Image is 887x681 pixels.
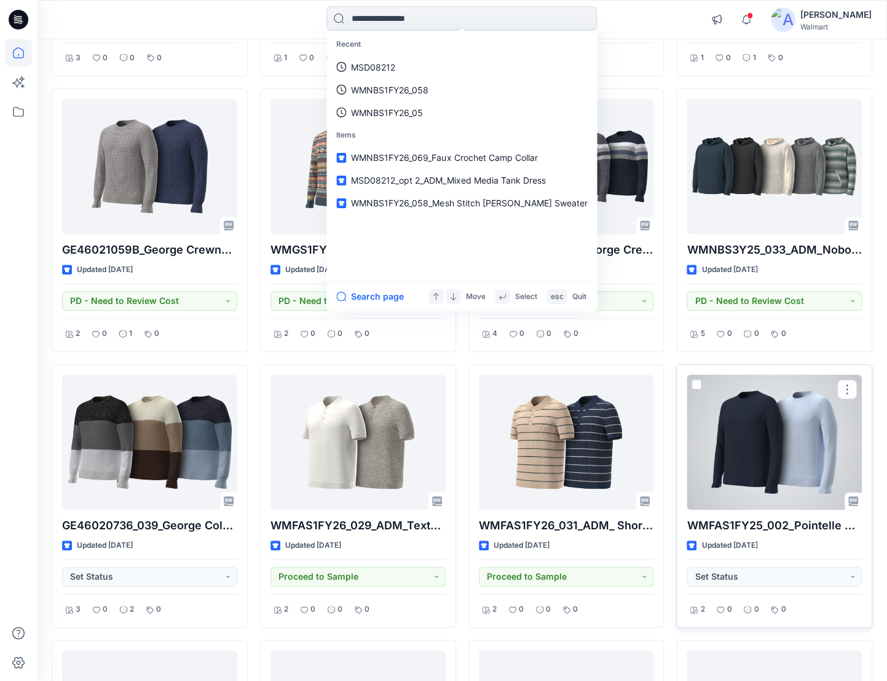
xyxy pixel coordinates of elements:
p: Items [329,124,594,147]
p: 0 [781,327,786,340]
p: 0 [574,327,578,340]
a: WMNBS1FY26_05 [329,101,594,124]
p: WMFAS1FY25_002_Pointelle Cable Crew [687,517,862,534]
a: WMFAS1FY25_002_Pointelle Cable Crew [687,375,862,510]
p: 0 [102,327,107,340]
p: 1 [129,327,132,340]
p: 0 [781,603,786,616]
a: GE46021059B_George Crewneck Waffle [62,99,237,234]
p: WMFAS1FY26_031_ADM_ Short Slv Polo Collar [479,517,654,534]
p: 0 [337,603,342,616]
a: GE46020736_039_George Colorblock [62,375,237,510]
p: 1 [284,52,287,64]
p: 0 [519,327,524,340]
a: WMNBS1FY26_069_Faux Crochet Camp Collar [329,146,594,169]
p: 2 [130,603,134,616]
p: WMFAS1FY26_029_ADM_Textured Tonal Stripe [270,517,446,534]
p: Updated [DATE] [701,539,757,552]
p: Recent [329,33,594,56]
p: Quit [572,290,586,303]
p: 1 [752,52,755,64]
p: WMGS1FY25_034_ADM_ Mens Quarter Zip [270,241,446,259]
a: WMFAS1FY26_031_ADM_ Short Slv Polo Collar [479,375,654,510]
p: WMNBS3Y25_033_ADM_Nobo Pullover Hoodie [687,241,862,259]
p: 0 [546,603,551,616]
p: Move [465,290,485,303]
p: 2 [76,327,80,340]
p: WMNBS1FY26_05 [351,106,423,119]
a: WMNBS1FY26_058 [329,79,594,101]
p: Updated [DATE] [701,263,757,276]
p: 0 [754,603,759,616]
p: 0 [156,603,161,616]
p: 0 [103,52,108,64]
p: GE46020736_039_George Colorblock [62,517,237,534]
a: MSD08212 [329,56,594,79]
p: Updated [DATE] [285,539,341,552]
p: 0 [778,52,783,64]
a: MSD08212_opt 2_ADM_Mixed Media Tank Dress [329,169,594,192]
p: 0 [754,327,759,340]
button: Search page [336,289,404,304]
a: WMFAS1FY26_029_ADM_Textured Tonal Stripe [270,375,446,510]
p: 0 [310,327,315,340]
a: WMNBS3Y25_033_ADM_Nobo Pullover Hoodie [687,99,862,234]
p: 0 [309,52,314,64]
p: 3 [76,603,81,616]
p: 2 [284,603,288,616]
p: 0 [157,52,162,64]
p: Updated [DATE] [77,263,133,276]
p: 0 [727,603,731,616]
p: MSD08212 [351,61,395,74]
p: GE46021059B_George Crewneck Waffle [62,241,237,259]
p: 4 [492,327,497,340]
p: 2 [700,603,704,616]
div: Walmart [800,22,872,31]
p: Select [514,290,537,303]
p: WMNBS1FY26_058 [351,84,428,96]
p: 0 [546,327,551,340]
p: 2 [284,327,288,340]
p: 0 [365,603,369,616]
p: esc [550,290,563,303]
p: 0 [103,603,108,616]
p: Updated [DATE] [77,539,133,552]
p: 2 [492,603,497,616]
p: 5 [700,327,704,340]
p: Updated [DATE] [494,539,550,552]
p: 3 [76,52,81,64]
div: [PERSON_NAME] [800,7,872,22]
p: 0 [727,327,731,340]
p: 0 [725,52,730,64]
p: 0 [337,327,342,340]
p: Updated [DATE] [285,263,341,276]
p: 0 [519,603,524,616]
img: avatar [771,7,795,32]
p: 1 [700,52,703,64]
p: 0 [310,603,315,616]
p: 0 [130,52,135,64]
p: 0 [154,327,159,340]
p: 0 [365,327,369,340]
a: WMGS1FY25_034_ADM_ Mens Quarter Zip [270,99,446,234]
span: WMNBS1FY26_069_Faux Crochet Camp Collar [351,152,537,163]
span: WMNBS1FY26_058_Mesh Stitch [PERSON_NAME] Sweater [351,198,587,208]
a: WMNBS1FY26_058_Mesh Stitch [PERSON_NAME] Sweater [329,192,594,214]
p: 0 [573,603,578,616]
span: MSD08212_opt 2_ADM_Mixed Media Tank Dress [351,175,545,185]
